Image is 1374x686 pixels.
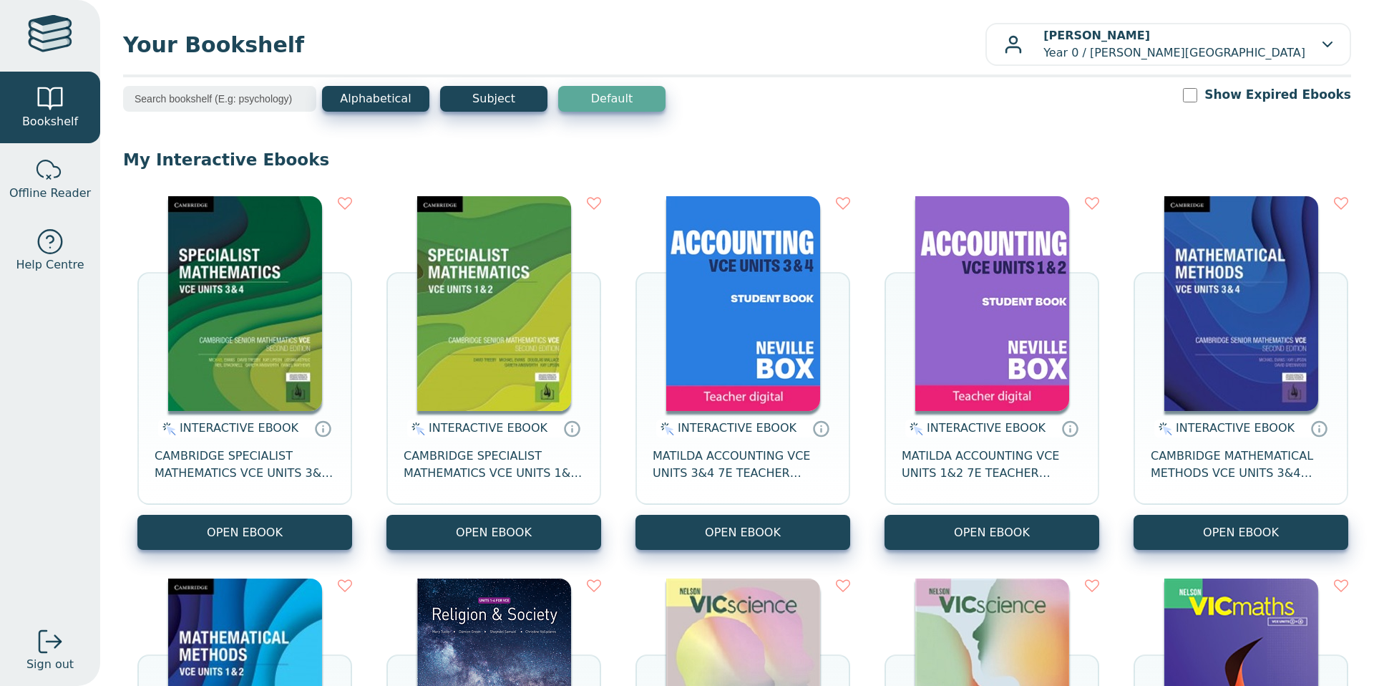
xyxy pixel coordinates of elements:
[656,420,674,438] img: interactive.svg
[635,515,850,550] button: OPEN EBOOK
[1151,448,1331,482] span: CAMBRIDGE MATHEMATICAL METHODS VCE UNITS 3&4 SECOND EDITION ONLINE TEACHING SUITE
[653,448,833,482] span: MATILDA ACCOUNTING VCE UNITS 3&4 7E TEACHER DIGITAL ACCESS
[417,196,571,411] img: c73ad0a8-978e-426c-b21c-151ed1328b9f.jpg
[180,421,298,435] span: INTERACTIVE EBOOK
[123,149,1351,170] p: My Interactive Ebooks
[678,421,796,435] span: INTERACTIVE EBOOK
[905,420,923,438] img: interactive.svg
[168,196,322,411] img: 7aa43072-59fa-43fd-a9ea-c89a092cf1a9.jpg
[386,515,601,550] button: OPEN EBOOK
[558,86,666,112] button: Default
[1061,420,1078,437] a: Interactive eBooks are accessed online via the publisher’s portal. They contain interactive resou...
[1154,420,1172,438] img: interactive.svg
[123,29,985,61] span: Your Bookshelf
[1310,420,1327,437] a: Interactive eBooks are accessed online via the publisher’s portal. They contain interactive resou...
[1204,86,1351,104] label: Show Expired Ebooks
[155,448,335,482] span: CAMBRIDGE SPECIALIST MATHEMATICS VCE UNITS 3&4 2E ONLINE TEACHING SUITE
[1134,515,1348,550] button: OPEN EBOOK
[885,515,1099,550] button: OPEN EBOOK
[26,656,74,673] span: Sign out
[1043,29,1150,42] b: [PERSON_NAME]
[927,421,1046,435] span: INTERACTIVE EBOOK
[985,23,1351,66] button: [PERSON_NAME]Year 0 / [PERSON_NAME][GEOGRAPHIC_DATA]
[812,420,829,437] a: Interactive eBooks are accessed online via the publisher’s portal. They contain interactive resou...
[1164,196,1318,411] img: 0accdd02-fb43-42c0-a5ce-f40e33d77d66.jpg
[16,256,84,274] span: Help Centre
[429,421,547,435] span: INTERACTIVE EBOOK
[915,196,1069,411] img: 95991d2e-05a5-4e58-bfe4-6e55c4060dcd.jpg
[404,448,584,482] span: CAMBRIDGE SPECIALIST MATHEMATICS VCE UNITS 1&2 2E ONLINE TEACHING SUITE
[314,420,331,437] a: Interactive eBooks are accessed online via the publisher’s portal. They contain interactive resou...
[407,420,425,438] img: interactive.svg
[123,86,316,112] input: Search bookshelf (E.g: psychology)
[563,420,580,437] a: Interactive eBooks are accessed online via the publisher’s portal. They contain interactive resou...
[158,420,176,438] img: interactive.svg
[22,113,78,130] span: Bookshelf
[322,86,429,112] button: Alphabetical
[1043,27,1305,62] p: Year 0 / [PERSON_NAME][GEOGRAPHIC_DATA]
[137,515,352,550] button: OPEN EBOOK
[1176,421,1295,435] span: INTERACTIVE EBOOK
[9,185,91,202] span: Offline Reader
[440,86,547,112] button: Subject
[902,448,1082,482] span: MATILDA ACCOUNTING VCE UNITS 1&2 7E TEACHER DIGITAL ACCESS
[666,196,820,411] img: 02e2f8fd-13c6-4853-a3f1-2d5415a18206.jpg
